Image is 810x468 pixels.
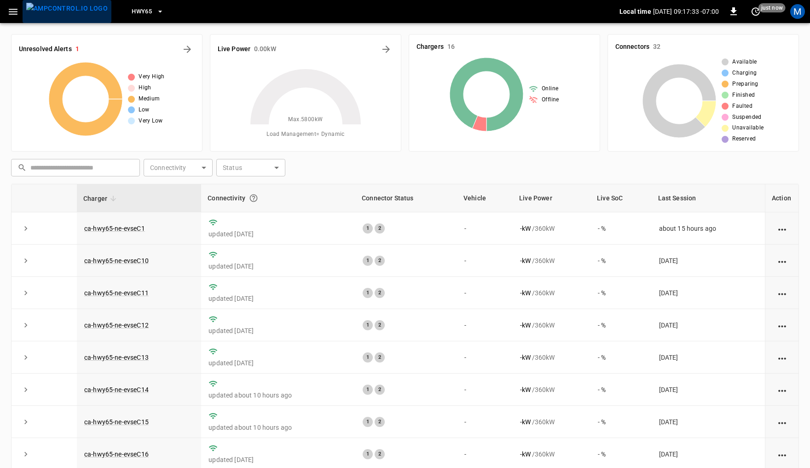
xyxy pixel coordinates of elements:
p: [DATE] 09:17:33 -07:00 [653,7,719,16]
span: Online [542,84,558,94]
td: [DATE] [652,406,765,438]
div: 1 [363,256,373,266]
span: Medium [139,94,160,104]
button: expand row [19,222,33,235]
a: ca-hwy65-ne-evseC1 [84,225,145,232]
div: 2 [375,417,385,427]
span: HWY65 [132,6,152,17]
h6: 16 [447,42,455,52]
p: - kW [520,450,531,459]
th: Connector Status [355,184,457,212]
h6: 0.00 kW [254,44,276,54]
a: ca-hwy65-ne-evseC16 [84,450,149,458]
div: action cell options [776,450,788,459]
p: updated [DATE] [208,326,348,335]
div: 2 [375,288,385,298]
div: 1 [363,223,373,234]
span: Unavailable [732,123,764,133]
p: - kW [520,417,531,427]
h6: Chargers [417,42,444,52]
td: - [457,341,513,374]
div: / 360 kW [520,256,583,265]
span: Charging [732,69,757,78]
a: ca-hwy65-ne-evseC13 [84,354,149,361]
div: 1 [363,320,373,330]
div: action cell options [776,256,788,265]
th: Vehicle [457,184,513,212]
button: All Alerts [180,42,195,57]
td: - % [590,212,651,245]
button: expand row [19,447,33,461]
td: about 15 hours ago [652,212,765,245]
button: Connection between the charger and our software. [245,190,262,206]
a: ca-hwy65-ne-evseC15 [84,418,149,426]
button: expand row [19,351,33,364]
p: updated [DATE] [208,262,348,271]
div: / 360 kW [520,224,583,233]
td: - [457,374,513,406]
td: - % [590,277,651,309]
div: / 360 kW [520,417,583,427]
p: - kW [520,353,531,362]
span: Available [732,58,757,67]
span: Very High [139,72,165,82]
span: Offline [542,95,559,105]
div: / 360 kW [520,450,583,459]
td: [DATE] [652,374,765,406]
p: - kW [520,224,531,233]
div: action cell options [776,321,788,330]
div: profile-icon [790,4,805,19]
a: ca-hwy65-ne-evseC12 [84,322,149,329]
a: ca-hwy65-ne-evseC10 [84,257,149,264]
span: Faulted [732,102,752,111]
td: - [457,212,513,245]
p: updated [DATE] [208,294,348,303]
div: 1 [363,417,373,427]
span: Charger [83,193,119,204]
div: 1 [363,449,373,459]
span: Reserved [732,135,756,144]
td: - [457,277,513,309]
h6: 1 [75,44,79,54]
p: Local time [619,7,651,16]
td: [DATE] [652,309,765,341]
p: updated about 10 hours ago [208,423,348,432]
span: just now [758,3,786,12]
div: action cell options [776,224,788,233]
h6: Connectors [615,42,649,52]
td: - [457,406,513,438]
td: - % [590,309,651,341]
p: updated [DATE] [208,229,348,239]
span: Max. 5800 kW [288,115,323,124]
td: [DATE] [652,245,765,277]
div: 2 [375,256,385,266]
p: - kW [520,321,531,330]
p: - kW [520,256,531,265]
span: Finished [732,91,755,100]
div: 1 [363,385,373,395]
div: 2 [375,385,385,395]
td: [DATE] [652,341,765,374]
td: - % [590,341,651,374]
th: Last Session [652,184,765,212]
td: - % [590,374,651,406]
td: - % [590,245,651,277]
p: updated [DATE] [208,455,348,464]
th: Live SoC [590,184,651,212]
h6: Unresolved Alerts [19,44,72,54]
div: action cell options [776,385,788,394]
button: HWY65 [128,3,168,21]
a: ca-hwy65-ne-evseC11 [84,289,149,297]
span: High [139,83,151,93]
div: / 360 kW [520,321,583,330]
div: Connectivity [208,190,349,206]
div: / 360 kW [520,353,583,362]
div: action cell options [776,353,788,362]
th: Live Power [513,184,590,212]
span: Low [139,105,149,115]
button: expand row [19,318,33,332]
div: 1 [363,288,373,298]
h6: Live Power [218,44,250,54]
div: 2 [375,449,385,459]
p: - kW [520,288,531,298]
